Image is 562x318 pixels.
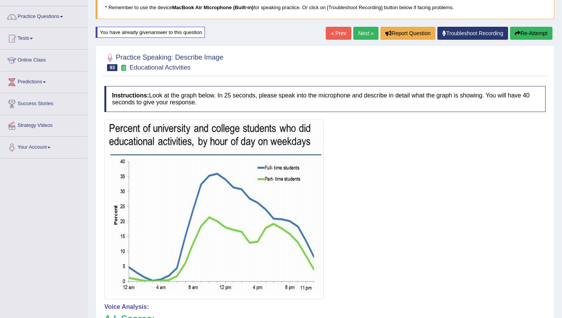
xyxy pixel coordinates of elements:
[510,27,552,40] button: Re-Attempt
[107,64,117,71] span: 93
[326,27,351,40] a: « Prev
[112,92,149,99] b: Instructions:
[0,71,88,91] a: Predictions
[380,27,435,40] button: Report Question
[0,28,88,47] a: Tests
[119,64,127,71] small: Exam occurring question
[0,115,88,134] a: Strategy Videos
[172,5,253,10] b: MacBook Air Microphone (Built-in)
[104,86,546,112] h4: Look at the graph below. In 25 seconds, please speak into the microphone and describe in detail w...
[104,303,546,310] h4: Voice Analysis:
[96,27,205,38] div: You have already given answer to this question
[353,27,378,40] a: Next »
[0,50,88,69] a: Online Class
[0,93,88,112] a: Success Stories
[437,27,508,40] a: Troubleshoot Recording
[104,52,223,71] h2: Practice Speaking: Describe Image
[0,137,88,156] a: Your Account
[0,6,88,25] a: Practice Questions
[130,64,191,71] small: Educational Activities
